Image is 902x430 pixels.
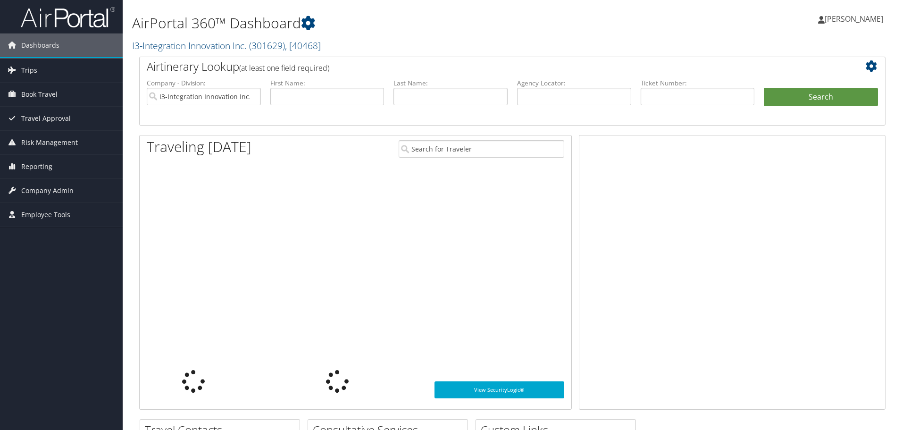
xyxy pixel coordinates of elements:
[818,5,893,33] a: [PERSON_NAME]
[249,39,285,52] span: ( 301629 )
[132,13,639,33] h1: AirPortal 360™ Dashboard
[270,78,384,88] label: First Name:
[21,34,59,57] span: Dashboards
[147,78,261,88] label: Company - Division:
[21,83,58,106] span: Book Travel
[21,155,52,178] span: Reporting
[147,59,816,75] h2: Airtinerary Lookup
[641,78,755,88] label: Ticket Number:
[21,59,37,82] span: Trips
[147,137,251,157] h1: Traveling [DATE]
[21,107,71,130] span: Travel Approval
[21,179,74,202] span: Company Admin
[239,63,329,73] span: (at least one field required)
[434,381,564,398] a: View SecurityLogic®
[285,39,321,52] span: , [ 40468 ]
[399,140,564,158] input: Search for Traveler
[393,78,508,88] label: Last Name:
[21,6,115,28] img: airportal-logo.png
[825,14,883,24] span: [PERSON_NAME]
[517,78,631,88] label: Agency Locator:
[21,131,78,154] span: Risk Management
[764,88,878,107] button: Search
[132,39,321,52] a: I3-Integration Innovation Inc.
[21,203,70,227] span: Employee Tools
